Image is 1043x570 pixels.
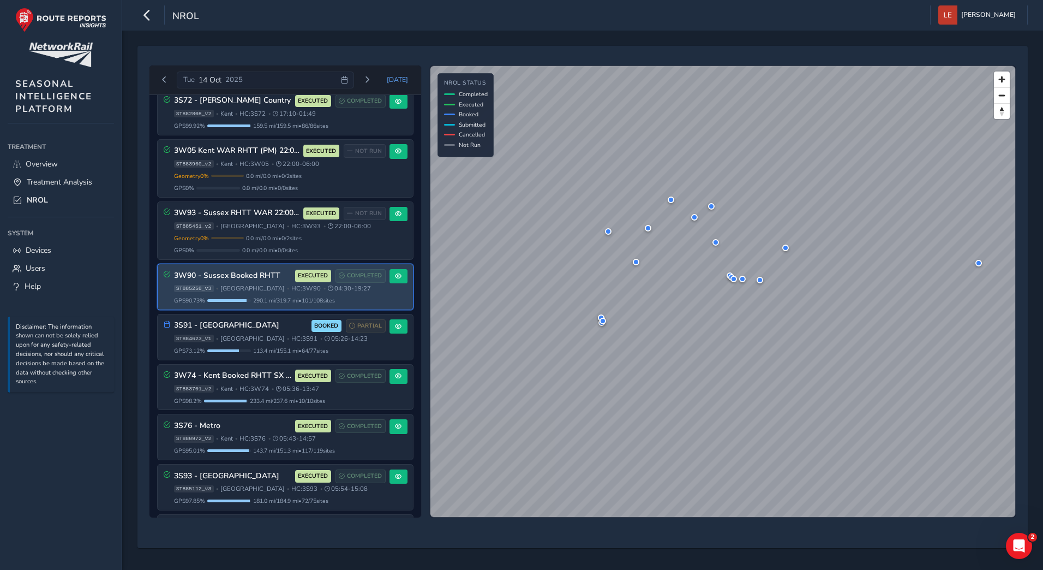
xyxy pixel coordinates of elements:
span: HC: 3W05 [239,160,269,168]
span: 2025 [225,75,243,85]
span: 0.0 mi / 0.0 mi • 0 / 0 sites [242,184,298,192]
span: • [216,286,218,292]
span: • [323,286,326,292]
span: • [287,486,289,492]
span: Executed [459,100,483,109]
span: ST885258_v3 [174,285,214,293]
span: ST882808_v2 [174,110,214,117]
span: [GEOGRAPHIC_DATA] [220,284,285,293]
span: ST880972_v2 [174,435,214,443]
span: 0.0 mi / 0.0 mi • 0 / 2 sites [246,172,302,180]
span: • [216,161,218,167]
span: 143.7 mi / 151.3 mi • 117 / 119 sites [253,447,335,455]
span: HC: 3S91 [291,335,317,343]
span: GPS 0 % [174,246,194,254]
span: COMPLETED [347,422,382,431]
span: Geometry 0 % [174,234,209,242]
a: Overview [8,155,114,173]
span: HC: 3S76 [239,435,266,443]
span: [GEOGRAPHIC_DATA] [220,335,285,343]
span: • [216,436,218,442]
span: EXECUTED [298,97,328,105]
h3: 3S93 - [GEOGRAPHIC_DATA] [174,472,291,481]
button: Today [380,72,416,88]
span: • [216,386,218,392]
span: 290.1 mi / 319.7 mi • 101 / 108 sites [253,296,335,305]
span: • [268,436,271,442]
span: • [216,336,218,342]
h3: 3S72 - [PERSON_NAME] Country [174,96,291,105]
span: • [287,286,289,292]
span: 04:30 - 19:27 [328,284,371,293]
span: 22:00 - 06:00 [328,222,371,230]
span: NOT RUN [355,147,382,156]
span: • [235,436,237,442]
span: 0.0 mi / 0.0 mi • 0 / 2 sites [246,234,302,242]
span: NROL [27,195,48,205]
span: GPS 0 % [174,184,194,192]
span: • [323,223,326,229]
div: Treatment [8,139,114,155]
span: EXECUTED [298,472,328,480]
button: Zoom out [994,87,1010,103]
span: Kent [220,160,233,168]
p: Disclaimer: The information shown can not be solely relied upon for any safety-related decisions,... [16,323,109,387]
span: GPS 99.92 % [174,122,205,130]
span: • [216,486,218,492]
a: NROL [8,191,114,209]
span: [PERSON_NAME] [961,5,1016,25]
span: • [216,223,218,229]
span: • [287,336,289,342]
span: Help [25,281,41,292]
span: EXECUTED [306,147,336,156]
span: NOT RUN [355,209,382,218]
iframe: Intercom live chat [1006,533,1032,559]
span: ST884623_v1 [174,335,214,342]
span: • [320,336,322,342]
span: EXECUTED [298,422,328,431]
span: Treatment Analysis [27,177,92,187]
span: ST885451_v2 [174,222,214,230]
span: • [268,111,271,117]
span: 0.0 mi / 0.0 mi • 0 / 0 sites [242,246,298,254]
span: 233.4 mi / 237.6 mi • 10 / 10 sites [250,397,325,405]
span: GPS 97.85 % [174,497,205,505]
span: Devices [26,245,51,256]
span: • [272,161,274,167]
span: Users [26,263,45,274]
h3: 3S76 - Metro [174,421,291,431]
span: EXECUTED [306,209,336,218]
span: COMPLETED [347,472,382,480]
span: • [216,111,218,117]
span: 181.0 mi / 184.9 mi • 72 / 75 sites [253,497,328,505]
span: COMPLETED [347,97,382,105]
span: [GEOGRAPHIC_DATA] [220,222,285,230]
span: [GEOGRAPHIC_DATA] [220,485,285,493]
span: Not Run [459,141,481,149]
span: Kent [220,435,233,443]
h3: 3W05 Kent WAR RHTT (PM) 22:00 - 06:00 [174,146,299,156]
button: Previous day [155,73,173,87]
span: 05:26 - 14:23 [325,335,368,343]
h3: 3W90 - Sussex Booked RHTT [174,271,291,281]
span: 113.4 mi / 155.1 mi • 64 / 77 sites [253,347,328,355]
span: 05:43 - 14:57 [273,435,316,443]
img: customer logo [29,43,93,67]
span: • [320,486,322,492]
h3: 3S91 - [GEOGRAPHIC_DATA] [174,321,308,330]
span: ST885112_v3 [174,485,214,493]
button: [PERSON_NAME] [938,5,1020,25]
span: COMPLETED [347,271,382,280]
button: Reset bearing to north [994,103,1010,119]
span: COMPLETED [347,372,382,381]
span: • [235,111,237,117]
span: Overview [26,159,58,169]
span: BOOKED [314,322,338,330]
span: GPS 95.01 % [174,447,205,455]
span: Geometry 0 % [174,172,209,180]
span: HC: 3W74 [239,385,269,393]
a: Devices [8,241,114,259]
span: EXECUTED [298,372,328,381]
span: SEASONAL INTELLIGENCE PLATFORM [15,78,92,115]
span: GPS 73.12 % [174,347,205,355]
